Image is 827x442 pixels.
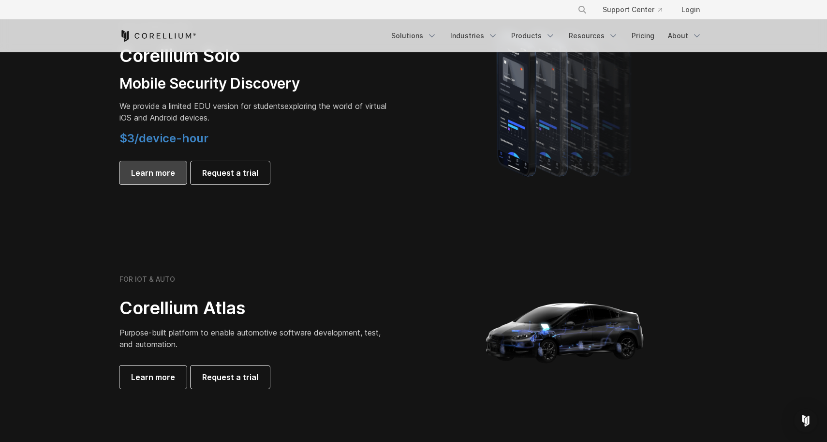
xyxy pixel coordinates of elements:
[119,131,208,145] span: $3/device-hour
[119,30,196,42] a: Corellium Home
[119,100,390,123] p: exploring the world of virtual iOS and Android devices.
[469,235,662,428] img: Corellium_Hero_Atlas_alt
[444,27,503,45] a: Industries
[119,161,187,184] a: Learn more
[505,27,561,45] a: Products
[119,366,187,389] a: Learn more
[119,328,381,349] span: Purpose-built platform to enable automotive software development, test, and automation.
[595,1,670,18] a: Support Center
[674,1,708,18] a: Login
[626,27,660,45] a: Pricing
[119,75,390,93] h3: Mobile Security Discovery
[794,409,817,432] div: Open Intercom Messenger
[191,161,270,184] a: Request a trial
[119,101,284,111] span: We provide a limited EDU version for students
[202,371,258,383] span: Request a trial
[662,27,708,45] a: About
[119,45,390,67] h2: Corellium Solo
[131,371,175,383] span: Learn more
[566,1,708,18] div: Navigation Menu
[477,19,654,188] img: A lineup of four iPhone models becoming more gradient and blurred
[385,27,443,45] a: Solutions
[119,297,390,319] h2: Corellium Atlas
[191,366,270,389] a: Request a trial
[119,275,175,284] h6: FOR IOT & AUTO
[202,167,258,179] span: Request a trial
[563,27,624,45] a: Resources
[131,167,175,179] span: Learn more
[574,1,591,18] button: Search
[385,27,708,45] div: Navigation Menu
